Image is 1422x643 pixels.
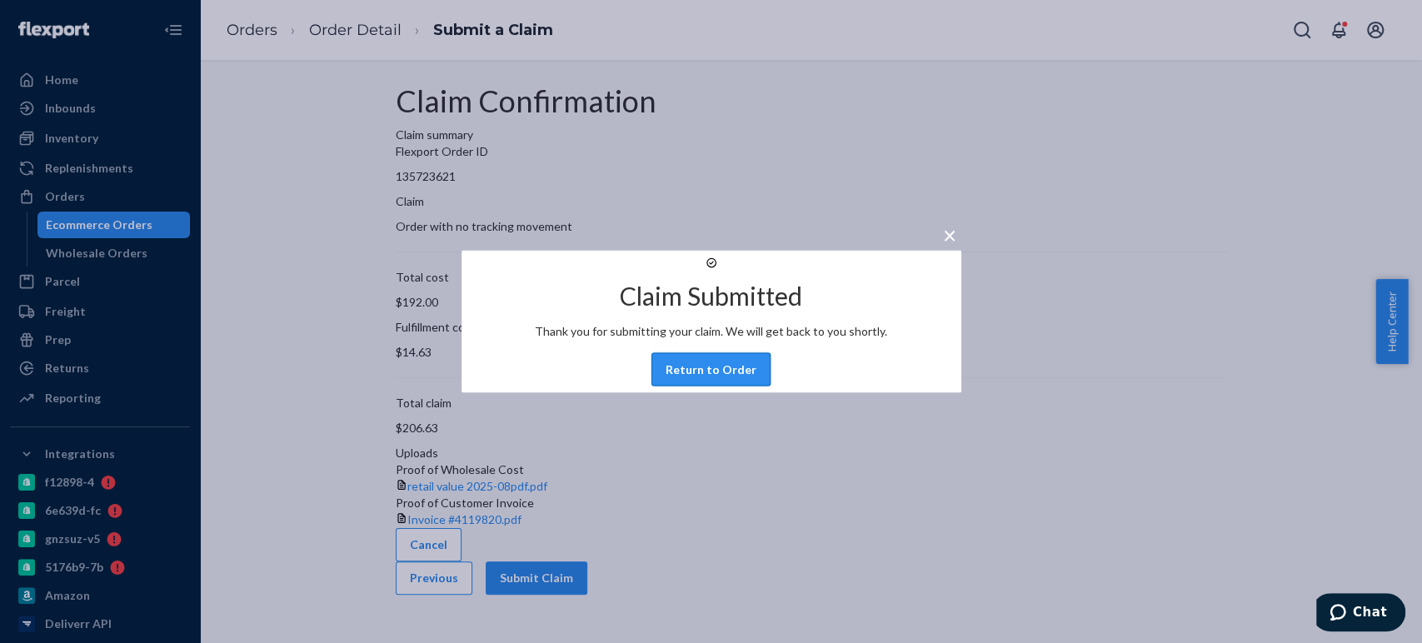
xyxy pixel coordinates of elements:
[651,353,771,386] button: Return to Order
[535,323,887,340] p: Thank you for submitting your claim. We will get back to you shortly.
[943,221,956,249] span: ×
[1316,593,1405,635] iframe: Opens a widget where you can chat to one of our agents
[620,282,802,310] h2: Claim Submitted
